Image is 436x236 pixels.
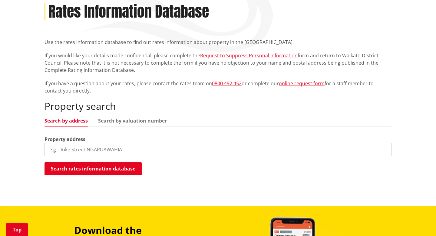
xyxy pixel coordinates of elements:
p: Use the rates information database to find out rates information about property in the [GEOGRAPHI... [45,39,391,46]
a: 0800 492 452 [212,80,242,87]
input: e.g. Duke Street NGARUAWAHIA [45,143,391,156]
a: Top [6,223,28,236]
p: If you would like your details made confidential, please complete the form and return to Waikato ... [45,52,391,74]
a: Request to Suppress Personal Information [200,52,298,59]
a: Search by valuation number [98,118,167,123]
h1: Rates Information Database [48,3,209,21]
button: Search rates information database [45,162,142,175]
a: online request form [279,80,325,87]
p: If you have a question about your rates, please contact the rates team on or complete our for a s... [45,80,391,94]
label: Property address [45,136,85,143]
a: Search by address [45,118,88,123]
iframe: Messenger Launcher [408,211,430,232]
h2: Property search [45,100,391,112]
